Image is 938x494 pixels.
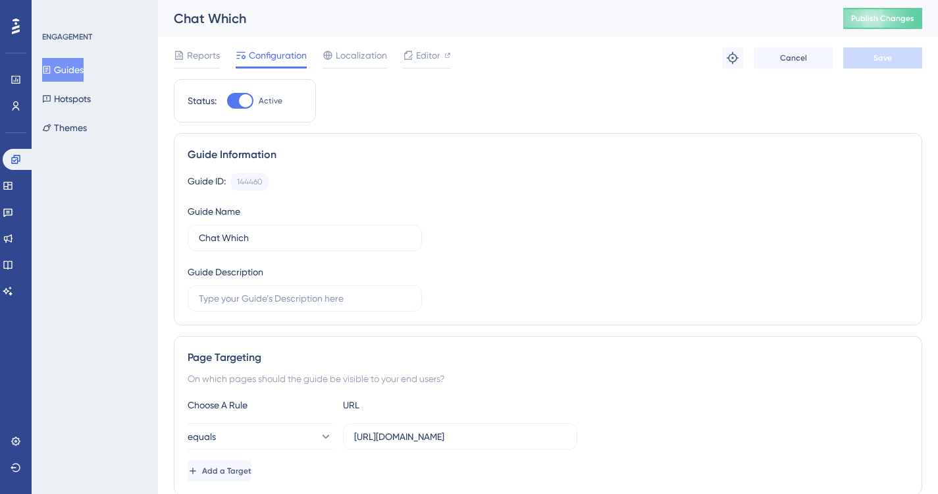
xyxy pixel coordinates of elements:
input: Type your Guide’s Name here [199,231,411,245]
span: Reports [187,47,220,63]
span: Editor [416,47,440,63]
input: Type your Guide’s Description here [199,291,411,306]
span: Add a Target [202,466,251,476]
div: 144460 [237,177,263,187]
span: Save [873,53,892,63]
span: Active [259,96,282,106]
button: Cancel [754,47,833,69]
div: Guide Information [188,147,908,163]
div: URL [343,397,488,413]
button: Save [843,47,922,69]
div: ENGAGEMENT [42,32,92,42]
div: Guide Description [188,264,263,280]
button: Themes [42,116,87,140]
span: Configuration [249,47,307,63]
button: Hotspots [42,87,91,111]
div: Guide Name [188,204,240,219]
div: Page Targeting [188,350,908,366]
div: Choose A Rule [188,397,332,413]
input: yourwebsite.com/path [354,429,566,444]
button: Publish Changes [843,8,922,29]
div: Chat Which [174,9,810,28]
span: Publish Changes [851,13,914,24]
span: Localization [336,47,387,63]
div: Status: [188,93,217,109]
button: Guides [42,58,84,82]
div: Guide ID: [188,173,226,190]
span: Cancel [780,53,807,63]
button: Add a Target [188,460,251,481]
button: equals [188,424,332,450]
span: equals [188,429,216,445]
div: On which pages should the guide be visible to your end users? [188,371,908,387]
